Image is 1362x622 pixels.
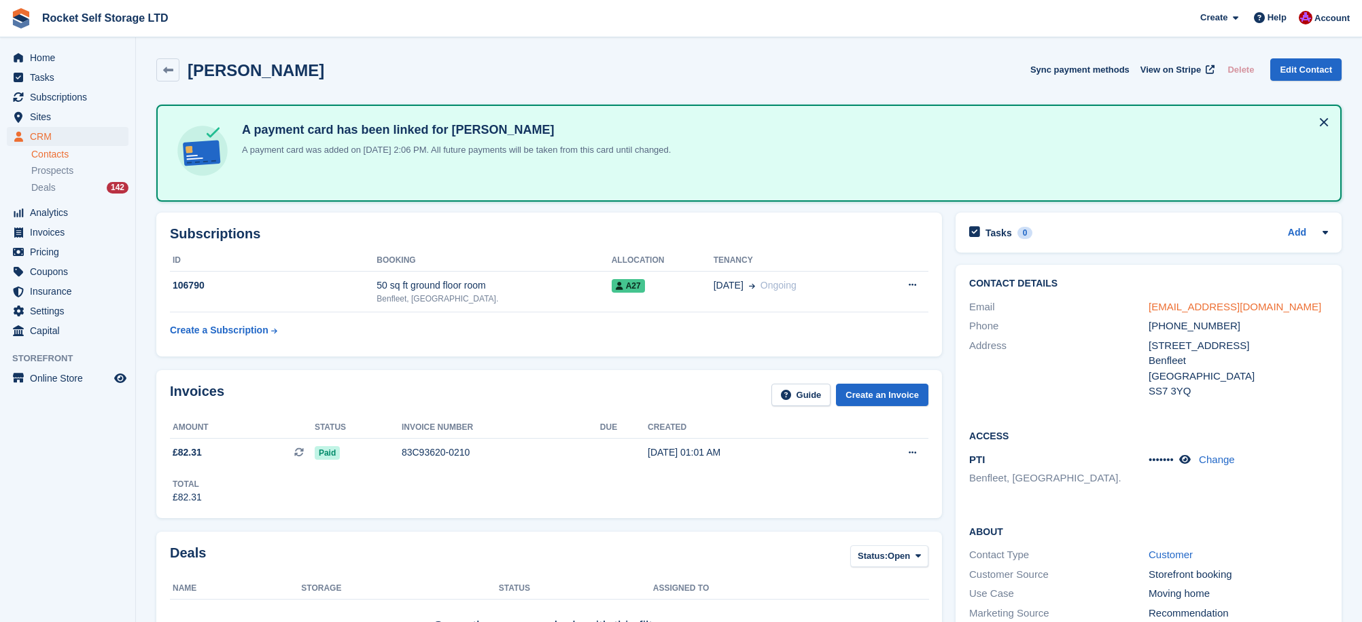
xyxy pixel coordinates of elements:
a: View on Stripe [1135,58,1217,81]
button: Sync payment methods [1030,58,1130,81]
div: Benfleet, [GEOGRAPHIC_DATA]. [377,293,611,305]
li: Benfleet, [GEOGRAPHIC_DATA]. [969,471,1149,486]
div: [PHONE_NUMBER] [1149,318,1328,334]
a: Edit Contact [1270,58,1342,81]
span: PTI [969,454,985,465]
span: £82.31 [173,445,202,460]
th: Status [315,417,402,439]
div: Moving home [1149,586,1328,602]
span: Open [888,549,910,563]
a: [EMAIL_ADDRESS][DOMAIN_NAME] [1149,301,1321,312]
div: 83C93620-0210 [402,445,600,460]
a: menu [7,321,128,340]
h2: Invoices [170,384,224,406]
div: Marketing Source [969,606,1149,621]
p: A payment card was added on [DATE] 2:06 PM. All future payments will be taken from this card unti... [237,143,671,157]
div: £82.31 [173,490,202,505]
th: Status [499,578,653,600]
span: Pricing [30,242,111,261]
th: Name [170,578,301,600]
a: menu [7,282,128,301]
a: menu [7,242,128,261]
span: Paid [315,446,340,460]
div: [STREET_ADDRESS] [1149,338,1328,354]
div: [DATE] 01:01 AM [648,445,850,460]
a: Deals 142 [31,181,128,195]
a: Create a Subscription [170,318,277,343]
div: Benfleet [1149,353,1328,369]
h2: Access [969,428,1328,442]
a: Rocket Self Storage LTD [37,7,174,29]
span: Settings [30,301,111,321]
span: Sites [30,107,111,126]
span: Subscriptions [30,88,111,107]
span: A27 [612,279,645,293]
div: 106790 [170,278,377,293]
th: Created [648,417,850,439]
th: Tenancy [714,250,873,272]
span: [DATE] [714,278,744,293]
th: Amount [170,417,315,439]
div: Recommendation [1149,606,1328,621]
div: Phone [969,318,1149,334]
a: Add [1288,225,1306,241]
a: Contacts [31,148,128,161]
img: card-linked-ebf98d0992dc2aeb22e95c0e3c79077019eb2392cfd83c6a337811c24bc77127.svg [174,122,231,179]
th: Booking [377,250,611,272]
span: Analytics [30,203,111,222]
span: Tasks [30,68,111,87]
th: Allocation [612,250,714,272]
h2: Subscriptions [170,226,928,242]
div: Email [969,299,1149,315]
a: menu [7,127,128,146]
span: ••••••• [1149,454,1174,465]
a: Customer [1149,549,1193,560]
h2: About [969,524,1328,538]
h2: Contact Details [969,278,1328,289]
a: menu [7,369,128,388]
div: 142 [107,182,128,194]
div: 50 sq ft ground floor room [377,278,611,293]
span: Account [1314,12,1350,25]
a: menu [7,301,128,321]
a: Change [1199,454,1235,465]
h4: A payment card has been linked for [PERSON_NAME] [237,122,671,138]
span: Home [30,48,111,67]
span: Help [1268,11,1287,24]
a: menu [7,223,128,242]
a: menu [7,203,128,222]
a: Create an Invoice [836,384,928,406]
span: Coupons [30,262,111,281]
div: Create a Subscription [170,323,268,337]
span: CRM [30,127,111,146]
div: Customer Source [969,567,1149,583]
div: Storefront booking [1149,567,1328,583]
span: Prospects [31,164,73,177]
a: menu [7,107,128,126]
button: Status: Open [850,545,928,568]
span: View on Stripe [1140,63,1201,77]
th: Due [600,417,648,439]
h2: Tasks [985,227,1012,239]
div: [GEOGRAPHIC_DATA] [1149,369,1328,384]
span: Invoices [30,223,111,242]
div: Total [173,478,202,490]
span: Create [1200,11,1227,24]
img: stora-icon-8386f47178a22dfd0bd8f6a31ec36ba5ce8667c1dd55bd0f319d3a0aa187defe.svg [11,8,31,29]
a: Prospects [31,164,128,178]
th: ID [170,250,377,272]
th: Assigned to [653,578,928,600]
th: Invoice number [402,417,600,439]
span: Deals [31,181,56,194]
div: Address [969,338,1149,399]
span: Online Store [30,369,111,388]
span: Storefront [12,352,135,365]
img: Lee Tresadern [1299,11,1312,24]
a: Preview store [112,370,128,386]
a: menu [7,88,128,107]
span: Ongoing [761,280,797,291]
div: 0 [1017,227,1033,239]
h2: Deals [170,545,206,570]
a: menu [7,48,128,67]
div: Contact Type [969,547,1149,563]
